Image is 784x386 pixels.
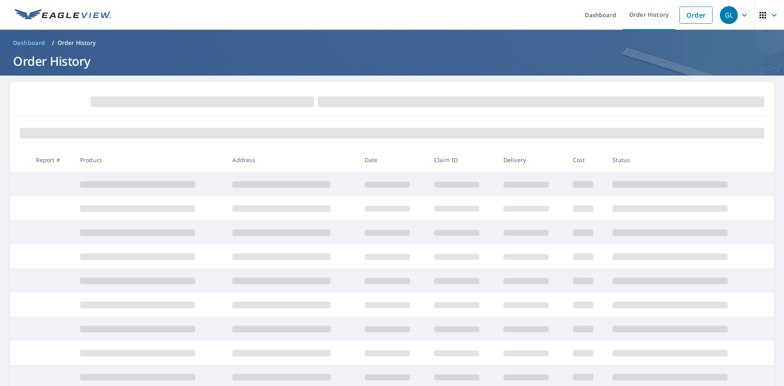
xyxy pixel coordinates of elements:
nav: breadcrumb [10,36,774,49]
th: Delivery [497,148,566,172]
p: Order History [58,39,96,47]
th: Claim ID [428,148,497,172]
img: EV Logo [15,9,111,21]
th: Address [226,148,358,172]
li: / [52,38,54,48]
a: Order [679,7,713,24]
th: Status [606,148,759,172]
a: Dashboard [10,36,49,49]
th: Date [358,148,428,172]
h1: Order History [10,53,774,69]
span: Dashboard [13,39,45,47]
th: Product [73,148,226,172]
th: Report # [29,148,73,172]
div: GL [720,6,738,24]
th: Cost [566,148,606,172]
